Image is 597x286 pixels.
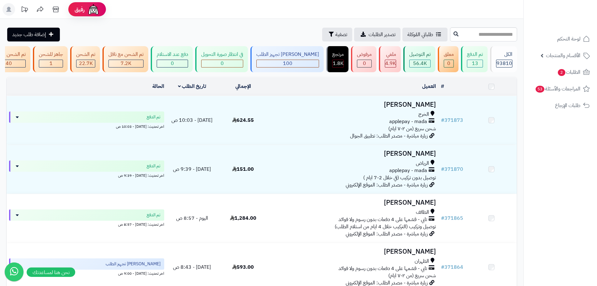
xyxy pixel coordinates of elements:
[357,60,371,67] div: 0
[147,212,160,218] span: تم الدفع
[157,60,188,67] div: 0
[447,60,450,67] span: 0
[106,261,160,267] span: [PERSON_NAME] تجهيز الطلب
[201,51,243,58] div: في انتظار صورة التحويل
[441,165,444,173] span: #
[335,31,347,38] span: تصفية
[363,174,436,181] span: توصيل بدون تركيب (في خلال 2-7 ايام )
[467,60,483,67] div: 13
[441,214,463,222] a: #371865
[546,51,580,60] span: الأقسام والمنتجات
[332,51,344,58] div: مرتجع
[256,51,319,58] div: [PERSON_NAME] تجهيز الطلب
[389,118,427,125] span: applepay - mada
[389,167,427,174] span: applepay - mada
[385,60,396,67] div: 4949
[402,28,448,41] a: طلباتي المُوكلة
[346,230,428,238] span: زيارة مباشرة - مصدر الطلب: الموقع الإلكتروني
[535,84,580,93] span: المراجعات والأسئلة
[32,46,69,72] a: جاهز للشحن 1
[409,51,431,58] div: تم التوصيل
[76,51,95,58] div: تم الشحن
[388,125,436,132] span: شحن سريع (من ٢-٧ ايام)
[178,83,207,90] a: تاريخ الطلب
[171,60,174,67] span: 0
[76,60,95,67] div: 22704
[338,216,427,223] span: تابي - قسّمها على 4 دفعات بدون رسوم ولا فوائد
[39,60,63,67] div: 1
[121,60,131,67] span: 7.2K
[171,116,212,124] span: [DATE] - 10:03 ص
[232,116,254,124] span: 624.55
[87,3,100,16] img: ai-face.png
[322,28,352,41] button: تصفية
[335,223,436,230] span: توصيل وتركيب (التركيب خلال 4 ايام من استلام الطلب)
[232,263,254,271] span: 593.00
[413,60,427,67] span: 56.4K
[9,221,164,227] div: اخر تحديث: [DATE] - 8:57 ص
[230,214,256,222] span: 1,284.00
[39,51,63,58] div: جاهز للشحن
[350,132,428,140] span: زيارة مباشرة - مصدر الطلب: تطبيق الجوال
[441,263,463,271] a: #371864
[369,31,395,38] span: تصدير الطلبات
[12,31,46,38] span: إضافة طلب جديد
[557,68,580,77] span: الطلبات
[441,116,444,124] span: #
[235,83,251,90] a: الإجمالي
[271,101,436,108] h3: [PERSON_NAME]
[176,214,208,222] span: اليوم - 8:57 ص
[338,265,427,272] span: تابي - قسّمها على 4 دفعات بدون رسوم ولا فوائد
[147,114,160,120] span: تم الدفع
[441,165,463,173] a: #371870
[173,263,211,271] span: [DATE] - 8:43 ص
[527,98,593,113] a: طلبات الإرجاع
[385,51,396,58] div: ملغي
[402,46,437,72] a: تم التوصيل 56.4K
[489,46,518,72] a: الكل93810
[407,31,433,38] span: طلباتي المُوكلة
[557,35,580,43] span: لوحة التحكم
[467,51,483,58] div: تم الدفع
[441,83,444,90] a: #
[378,46,402,72] a: ملغي 4.9K
[7,28,60,41] a: إضافة طلب جديد
[422,83,436,90] a: العميل
[271,248,436,255] h3: [PERSON_NAME]
[441,263,444,271] span: #
[472,60,478,67] span: 13
[333,60,343,67] div: 1799
[558,69,565,76] span: 2
[221,60,224,67] span: 0
[527,81,593,96] a: المراجعات والأسئلة53
[416,209,429,216] span: الطائف
[69,46,101,72] a: تم الشحن 22.7K
[9,172,164,178] div: اخر تحديث: [DATE] - 9:39 ص
[385,60,396,67] span: 4.9K
[50,60,53,67] span: 1
[444,60,453,67] div: 0
[496,51,512,58] div: الكل
[527,31,593,46] a: لوحة التحكم
[444,51,454,58] div: معلق
[249,46,325,72] a: [PERSON_NAME] تجهيز الطلب 100
[460,46,489,72] a: تم الدفع 13
[363,60,366,67] span: 0
[194,46,249,72] a: في انتظار صورة التحويل 0
[79,60,93,67] span: 22.7K
[357,51,372,58] div: مرفوض
[109,60,143,67] div: 7223
[354,28,401,41] a: تصدير الطلبات
[333,60,343,67] span: 1.8K
[232,165,254,173] span: 151.00
[496,60,512,67] span: 93810
[147,163,160,169] span: تم الدفع
[173,165,211,173] span: [DATE] - 9:39 ص
[17,3,32,17] a: تحديثات المنصة
[388,272,436,279] span: شحن سريع (من ٢-٧ ايام)
[346,181,428,189] span: زيارة مباشرة - مصدر الطلب: الموقع الإلكتروني
[350,46,378,72] a: مرفوض 0
[152,83,164,90] a: الحالة
[415,258,429,265] span: الظهران
[202,60,243,67] div: 0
